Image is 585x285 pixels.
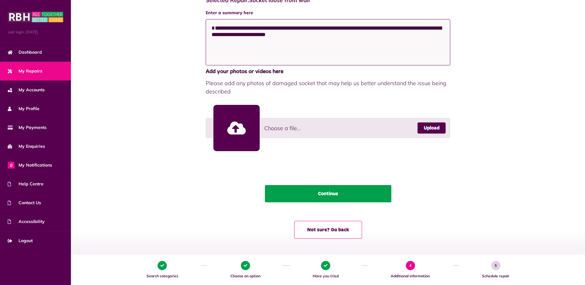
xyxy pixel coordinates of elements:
[8,181,43,187] span: Help Centre
[8,87,45,93] span: My Accounts
[406,261,415,270] span: 4
[8,11,63,23] img: MyRBH
[206,10,451,16] label: Enter a summary here
[241,261,250,270] span: 2
[206,79,451,96] span: Please add any photos of damaged socket that may help us better understand the issue being described
[8,29,63,35] span: Last login: [DATE]
[265,185,391,202] button: Continue
[158,261,167,270] span: 1
[8,49,42,56] span: Dashboard
[418,122,446,134] a: Upload
[8,162,52,168] span: My Notifications
[371,273,450,279] span: Additional information
[294,221,362,239] button: Not sure? Go back
[8,68,42,74] span: My Repairs
[462,273,529,279] span: Schedule repair
[8,200,41,206] span: Contact Us
[8,124,47,131] span: My Payments
[264,124,301,132] span: Choose a file...
[8,162,14,168] span: 0
[8,105,39,112] span: My Profile
[126,273,198,279] span: Search categories
[491,261,501,270] span: 5
[8,143,45,150] span: My Enquiries
[8,238,33,244] span: Logout
[293,273,358,279] span: Have you tried
[210,273,280,279] span: Choose an option
[206,68,451,76] span: Add your photos or videos here
[321,261,330,270] span: 3
[8,218,45,225] span: Accessibility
